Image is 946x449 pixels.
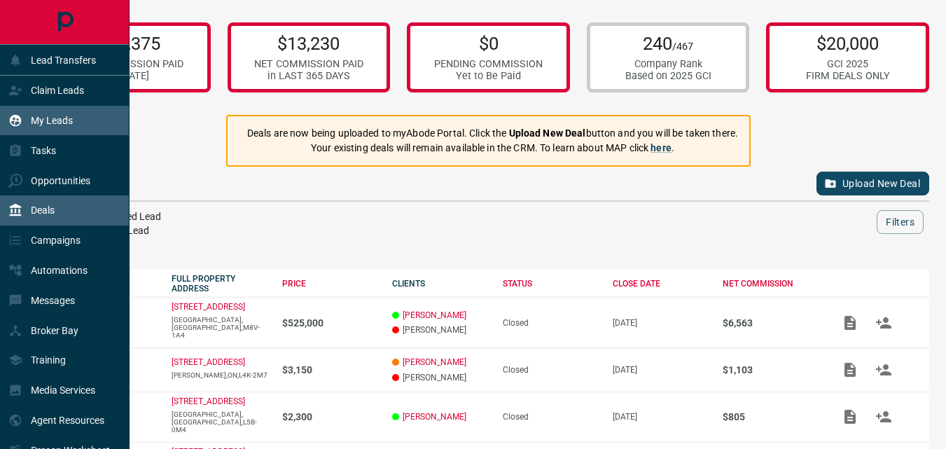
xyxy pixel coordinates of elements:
[816,172,929,195] button: Upload New Deal
[172,316,267,339] p: [GEOGRAPHIC_DATA],[GEOGRAPHIC_DATA],M8V-1A4
[172,396,245,406] a: [STREET_ADDRESS]
[282,411,378,422] p: $2,300
[806,58,890,70] div: GCI 2025
[282,364,378,375] p: $3,150
[613,365,709,375] p: [DATE]
[172,302,245,312] a: [STREET_ADDRESS]
[434,33,543,54] p: $0
[503,412,599,422] div: Closed
[806,70,890,82] div: FIRM DEALS ONLY
[503,279,599,289] div: STATUS
[403,412,466,422] a: [PERSON_NAME]
[247,141,738,156] p: Your existing deals will remain available in the CRM. To learn about MAP click .
[625,33,711,54] p: 240
[392,325,488,335] p: [PERSON_NAME]
[613,318,709,328] p: [DATE]
[392,279,488,289] div: CLIENTS
[806,33,890,54] p: $20,000
[613,279,709,289] div: CLOSE DATE
[723,317,819,329] p: $6,563
[625,70,711,82] div: Based on 2025 GCI
[867,412,900,422] span: Match Clients
[282,317,378,329] p: $525,000
[434,70,543,82] div: Yet to Be Paid
[723,364,819,375] p: $1,103
[867,317,900,327] span: Match Clients
[613,412,709,422] p: [DATE]
[833,364,867,374] span: Add / View Documents
[503,318,599,328] div: Closed
[672,41,693,53] span: /467
[254,70,363,82] div: in LAST 365 DAYS
[403,310,466,320] a: [PERSON_NAME]
[651,142,672,153] a: here
[625,58,711,70] div: Company Rank
[172,274,267,293] div: FULL PROPERTY ADDRESS
[509,127,586,139] strong: Upload New Deal
[254,58,363,70] div: NET COMMISSION PAID
[503,365,599,375] div: Closed
[172,357,245,367] a: [STREET_ADDRESS]
[877,210,924,234] button: Filters
[723,411,819,422] p: $805
[172,410,267,434] p: [GEOGRAPHIC_DATA],[GEOGRAPHIC_DATA],L5B-0M4
[247,126,738,141] p: Deals are now being uploaded to myAbode Portal. Click the button and you will be taken there.
[282,279,378,289] div: PRICE
[434,58,543,70] div: PENDING COMMISSION
[867,364,900,374] span: Match Clients
[403,357,466,367] a: [PERSON_NAME]
[172,371,267,379] p: [PERSON_NAME],ON,L4K-2M7
[392,373,488,382] p: [PERSON_NAME]
[833,412,867,422] span: Add / View Documents
[254,33,363,54] p: $13,230
[723,279,819,289] div: NET COMMISSION
[833,317,867,327] span: Add / View Documents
